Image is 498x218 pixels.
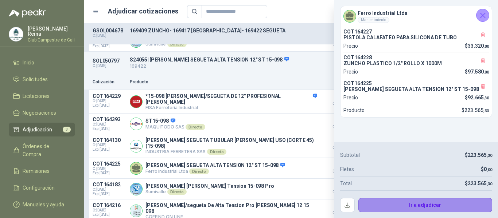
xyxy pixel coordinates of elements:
[93,187,125,192] span: C: [DATE]
[145,189,274,195] p: Sumivalle
[483,108,489,113] span: ,30
[23,142,68,158] span: Órdenes de Compra
[189,169,209,174] div: Directo
[322,79,358,86] p: Precio
[343,60,489,66] p: ZUNCHO PLASTICO 1/2" ROLLO X 1000M
[186,124,205,130] div: Directo
[23,92,50,100] span: Licitaciones
[93,93,125,99] p: COT164229
[93,103,125,108] span: Exp: [DATE]
[322,161,358,173] p: $ 92.665
[23,59,34,67] span: Inicio
[23,109,56,117] span: Negociaciones
[145,137,317,149] p: [PERSON_NAME] SEGUETA TUBULAR [PERSON_NAME] USO (CORTE 45) (15-098)
[343,106,365,114] p: Producto
[93,182,125,187] p: COT164182
[93,116,125,122] p: COT164393
[322,137,358,150] p: $ 92.606
[9,89,75,103] a: Licitaciones
[343,55,489,60] p: COT164228
[322,170,358,173] span: Crédito 30 días
[23,75,48,83] span: Solicitudes
[487,153,492,158] span: ,30
[93,137,125,143] p: COT164130
[93,202,125,208] p: COT164216
[358,198,493,213] button: Ir a adjudicar
[145,162,285,169] p: [PERSON_NAME] SEGUETA ALTA TENSION 12" ST 15-098
[145,169,285,174] p: Ferro Industrial Ltda
[483,96,489,100] span: ,30
[465,68,489,76] p: $
[343,94,358,102] p: Precio
[93,64,125,68] p: C: [DATE]
[9,9,46,17] img: Logo peakr
[145,105,317,110] p: FISA Ferreteria Industrial
[130,96,142,108] img: Company Logo
[93,44,125,48] span: Exp: [DATE]
[145,149,317,155] p: INDUSTRIA FERRETERA SAS
[145,124,205,130] p: MAQUITODO SAS
[343,35,489,40] p: PISTOLA CALAFATEO PARA SILICONA DE TUBO
[340,179,352,187] p: Total
[28,26,75,36] p: [PERSON_NAME] Reina
[322,43,358,46] span: Crédito 30 días
[145,93,317,105] p: *15-098 [PERSON_NAME]/SEGUETA DE 12" PROFESIONAL [PERSON_NAME]
[484,166,492,172] span: 0
[93,147,125,152] span: Exp: [DATE]
[322,116,358,129] p: $ 88.399
[167,189,187,195] div: Directo
[9,164,75,178] a: Remisiones
[343,42,358,50] p: Precio
[322,93,358,106] p: $ 85.967
[340,165,354,173] p: Fletes
[145,118,205,124] p: ST15-098
[322,102,358,106] span: Crédito 30 días
[465,179,492,187] p: $
[93,208,125,213] span: C: [DATE]
[483,70,489,75] span: ,00
[343,86,489,92] p: [PERSON_NAME] SEGUETA ALTA TENSION 12" ST 15-098
[23,201,64,209] span: Manuales y ayuda
[322,125,358,129] span: Crédito 30 días
[468,69,489,75] span: 97.580
[93,143,125,147] span: C: [DATE]
[9,27,23,41] img: Company Logo
[340,151,360,159] p: Subtotal
[464,107,489,113] span: 223.565
[108,6,178,16] h1: Adjudicar cotizaciones
[93,99,125,103] span: C: [DATE]
[9,56,75,70] a: Inicio
[9,181,75,195] a: Configuración
[343,29,489,35] p: COT164227
[9,106,75,120] a: Negociaciones
[130,56,384,63] p: S24055 | [PERSON_NAME] SEGUETA ALTA TENSION 12" ST 15-098
[462,106,489,114] p: $
[93,122,125,127] span: C: [DATE]
[130,28,384,33] p: 169409 ZUNCHO- 169417 [GEOGRAPHIC_DATA]- 169422 SEGUETA
[9,139,75,161] a: Órdenes de Compra
[343,80,489,86] p: COT164225
[468,181,492,186] span: 223.565
[93,127,125,131] span: Exp: [DATE]
[487,182,492,186] span: ,30
[487,167,492,172] span: ,00
[130,63,384,70] p: 169422
[130,79,317,86] p: Producto
[465,94,489,102] p: $
[93,161,125,167] p: COT164225
[93,171,125,175] span: Exp: [DATE]
[130,140,142,152] img: Company Logo
[322,190,358,194] span: Crédito 30 días
[481,165,492,173] p: $
[9,123,75,136] a: Adjudicación3
[468,95,489,100] span: 92.665
[23,167,50,175] span: Remisiones
[322,182,358,194] p: $ 99.040
[343,68,358,76] p: Precio
[322,146,358,150] span: Crédito 30 días
[93,192,125,196] span: Exp: [DATE]
[23,184,55,192] span: Configuración
[93,167,125,171] span: C: [DATE]
[93,213,125,217] span: Exp: [DATE]
[468,152,492,158] span: 223.565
